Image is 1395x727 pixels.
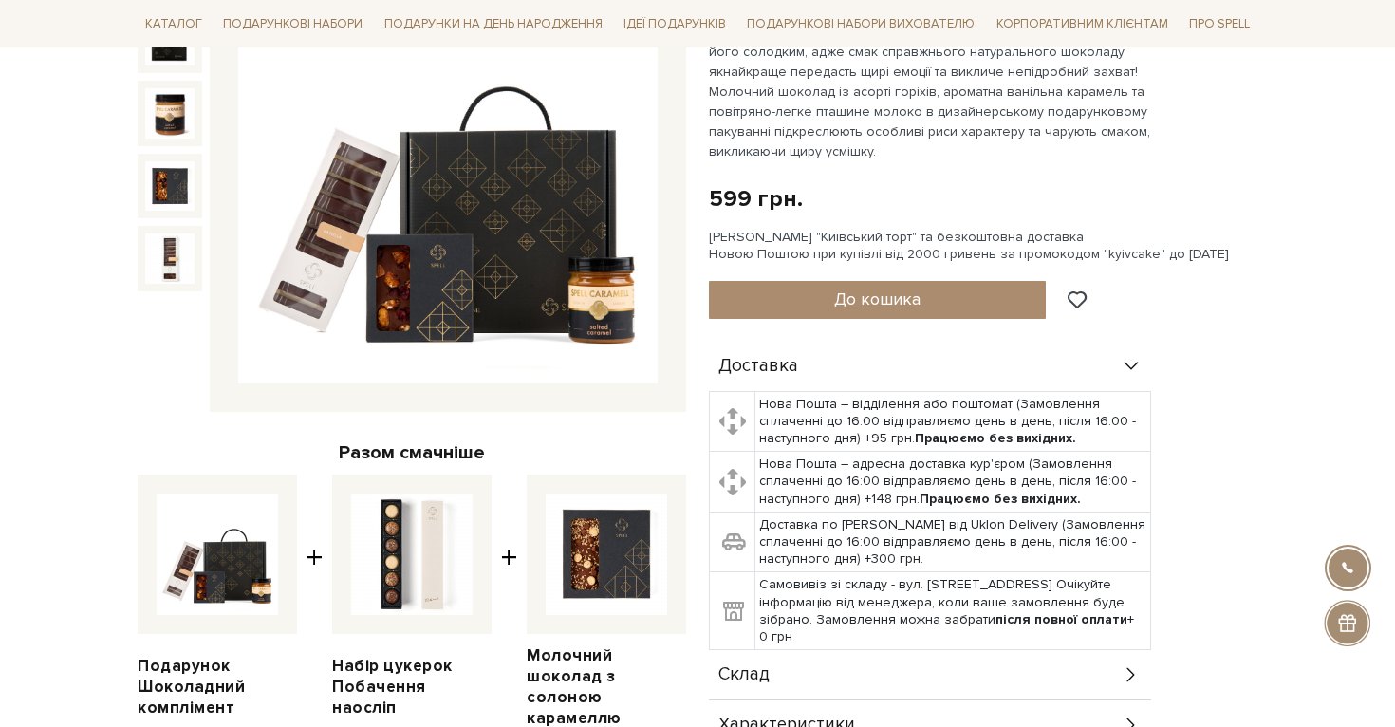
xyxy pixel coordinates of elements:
td: Доставка по [PERSON_NAME] від Uklon Delivery (Замовлення сплаченні до 16:00 відправляємо день в д... [755,512,1151,572]
td: Самовивіз зі складу - вул. [STREET_ADDRESS] Очікуйте інформацію від менеджера, коли ваше замовлен... [755,572,1151,650]
a: Подарунки на День народження [377,9,610,39]
a: Подарункові набори [215,9,370,39]
img: Подарунок Шоколадний комплімент [145,88,195,138]
a: Ідеї подарунків [616,9,734,39]
img: Набір цукерок Побачення наосліп [351,494,473,615]
img: Подарунок Шоколадний комплімент [157,494,278,615]
a: Про Spell [1181,9,1257,39]
div: 599 грн. [709,184,803,214]
a: Набір цукерок Побачення наосліп [332,656,492,718]
img: Молочний шоколад з солоною карамеллю [546,494,667,615]
td: Нова Пошта – адресна доставка кур'єром (Замовлення сплаченні до 16:00 відправляємо день в день, п... [755,452,1151,513]
img: Подарунок Шоколадний комплімент [145,161,195,211]
img: Подарунок Шоколадний комплімент [145,233,195,283]
td: Нова Пошта – відділення або поштомат (Замовлення сплаченні до 16:00 відправляємо день в день, піс... [755,391,1151,452]
a: Корпоративним клієнтам [989,8,1176,40]
a: Каталог [138,9,210,39]
p: Як зробити комплімент оригінальним і дійсно особливим? Зробити його солодким, адже смак справжньо... [709,22,1154,161]
a: Подарункові набори вихователю [739,8,982,40]
span: До кошика [834,289,921,309]
b: Працюємо без вихідних. [915,430,1076,446]
span: Склад [718,666,770,683]
b: після повної оплати [995,611,1127,627]
div: [PERSON_NAME] "Київський торт" та безкоштовна доставка Новою Поштою при купівлі від 2000 гривень ... [709,229,1257,263]
a: Подарунок Шоколадний комплімент [138,656,297,718]
span: Доставка [718,358,798,375]
button: До кошика [709,281,1046,319]
b: Працюємо без вихідних. [920,491,1081,507]
div: Разом смачніше [138,440,686,465]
